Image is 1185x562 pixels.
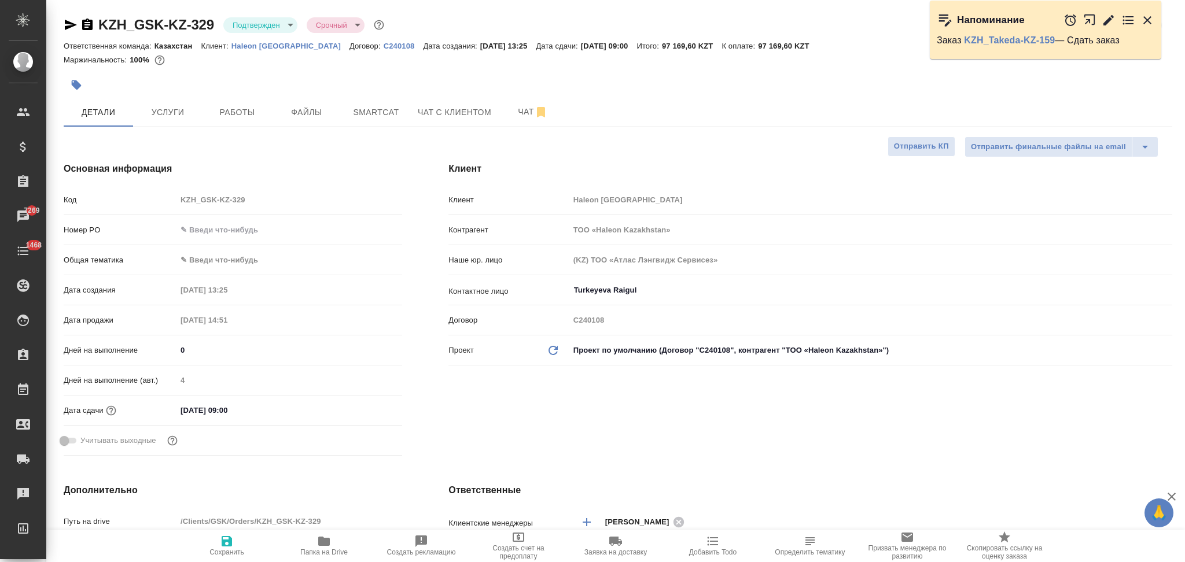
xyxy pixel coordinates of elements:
[176,221,402,238] input: ✎ Введи что-нибудь
[80,18,94,32] button: Скопировать ссылку
[312,20,351,30] button: Срочный
[3,202,43,231] a: 7269
[307,17,365,33] div: Подтвержден
[636,42,661,50] p: Итого:
[176,191,402,208] input: Пустое поле
[80,435,156,446] span: Учитывать выходные
[176,282,278,298] input: Пустое поле
[448,162,1172,176] h4: Клиент
[209,548,244,556] span: Сохранить
[1083,8,1096,32] button: Открыть в новой вкладке
[176,312,278,328] input: Пустое поле
[279,105,334,120] span: Файлы
[448,224,569,236] p: Контрагент
[1149,501,1169,525] span: 🙏
[64,375,176,386] p: Дней на выполнение (авт.)
[534,105,548,119] svg: Отписаться
[859,530,956,562] button: Призвать менеджера по развитию
[569,312,1172,328] input: Пустое поле
[176,513,402,530] input: Пустое поле
[181,254,388,266] div: ✎ Введи что-нибудь
[569,191,1172,208] input: Пустое поле
[1063,13,1077,27] button: Отложить
[1121,13,1135,27] button: Перейти в todo
[64,224,176,236] p: Номер PO
[19,239,49,251] span: 1468
[17,205,46,216] span: 7269
[888,136,955,157] button: Отправить КП
[64,56,130,64] p: Маржинальность:
[64,405,104,416] p: Дата сдачи
[758,42,818,50] p: 97 169,60 KZT
[176,372,402,389] input: Пустое поле
[64,18,78,32] button: Скопировать ссылку для ЯМессенджера
[387,548,456,556] span: Создать рекламацию
[937,35,1154,46] p: Заказ — Сдать заказ
[605,515,689,529] div: [PERSON_NAME]
[349,42,384,50] p: Договор:
[64,345,176,356] p: Дней на выполнение
[605,516,676,528] span: [PERSON_NAME]
[229,20,284,30] button: Подтвержден
[1102,13,1116,27] button: Редактировать
[209,105,265,120] span: Работы
[662,42,722,50] p: 97 169,60 KZT
[176,342,402,358] input: ✎ Введи что-нибудь
[965,136,1132,157] button: Отправить финальные файлы на email
[448,517,569,529] p: Клиентские менеджеры
[201,42,231,50] p: Клиент:
[64,162,402,176] h4: Основная информация
[64,42,154,50] p: Ответственная команда:
[664,530,761,562] button: Добавить Todo
[536,42,580,50] p: Дата сдачи:
[957,14,1025,26] p: Напоминание
[64,72,89,98] button: Добавить тэг
[1166,289,1168,291] button: Open
[384,42,424,50] p: С240108
[64,284,176,296] p: Дата создания
[64,516,176,527] p: Путь на drive
[775,548,845,556] span: Определить тематику
[971,140,1126,154] span: Отправить финальные файлы на email
[448,254,569,266] p: Наше юр. лицо
[64,315,176,326] p: Дата продажи
[64,254,176,266] p: Общая тематика
[231,40,349,50] a: Haleon [GEOGRAPHIC_DATA]
[866,544,949,560] span: Призвать менеджера по развитию
[722,42,758,50] p: К оплате:
[894,140,949,153] span: Отправить КП
[275,530,373,562] button: Папка на Drive
[584,548,647,556] span: Заявка на доставку
[384,40,424,50] a: С240108
[567,530,664,562] button: Заявка на доставку
[176,250,402,270] div: ✎ Введи что-нибудь
[963,544,1046,560] span: Скопировать ссылку на оценку заказа
[154,42,201,50] p: Казахстан
[348,105,404,120] span: Smartcat
[761,530,859,562] button: Определить тематику
[448,315,569,326] p: Договор
[689,548,737,556] span: Добавить Todo
[178,530,275,562] button: Сохранить
[3,236,43,265] a: 1468
[176,402,278,419] input: ✎ Введи что-нибудь
[581,42,637,50] p: [DATE] 09:00
[470,530,567,562] button: Создать счет на предоплату
[300,548,348,556] span: Папка на Drive
[505,105,561,119] span: Чат
[569,341,1172,360] div: Проект по умолчанию (Договор "С240108", контрагент "ТОО «Haleon Kazakhstan»")
[165,433,180,448] button: Выбери, если сб и вс нужно считать рабочими днями для выполнения заказа.
[64,483,402,497] h4: Дополнительно
[1140,13,1154,27] button: Закрыть
[231,42,349,50] p: Haleon [GEOGRAPHIC_DATA]
[965,136,1158,157] div: split button
[1144,498,1173,527] button: 🙏
[569,252,1172,268] input: Пустое поле
[964,35,1055,45] a: KZH_Takeda-KZ-159
[448,286,569,297] p: Контактное лицо
[71,105,126,120] span: Детали
[448,345,474,356] p: Проект
[418,105,491,120] span: Чат с клиентом
[569,221,1172,238] input: Пустое поле
[956,530,1053,562] button: Скопировать ссылку на оценку заказа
